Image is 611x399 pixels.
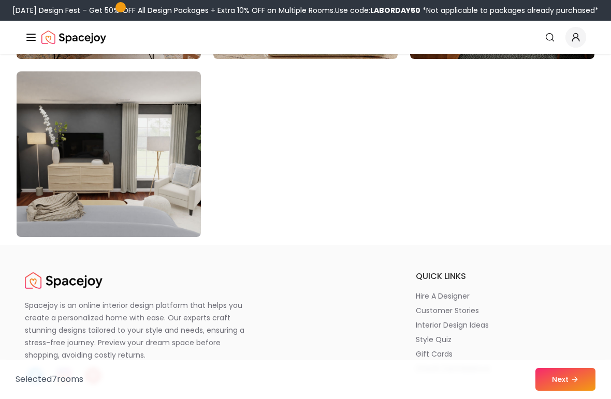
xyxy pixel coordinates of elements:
[416,270,586,283] h6: quick links
[335,5,420,16] span: Use code:
[25,270,103,291] a: Spacejoy
[416,349,453,359] p: gift cards
[16,373,83,386] p: Selected 7 room s
[416,334,586,345] a: style quiz
[41,27,106,48] img: Spacejoy Logo
[41,27,106,48] a: Spacejoy
[416,291,586,301] a: hire a designer
[25,299,257,361] p: Spacejoy is an online interior design platform that helps you create a personalized home with eas...
[17,71,201,237] img: Room room-100
[416,349,586,359] a: gift cards
[370,5,420,16] b: LABORDAY50
[420,5,599,16] span: *Not applicable to packages already purchased*
[535,368,595,391] button: Next
[416,334,452,345] p: style quiz
[416,320,489,330] p: interior design ideas
[25,270,103,291] img: Spacejoy Logo
[416,320,586,330] a: interior design ideas
[12,5,599,16] div: [DATE] Design Fest – Get 50% OFF All Design Packages + Extra 10% OFF on Multiple Rooms.
[416,291,470,301] p: hire a designer
[416,305,479,316] p: customer stories
[416,305,586,316] a: customer stories
[25,21,586,54] nav: Global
